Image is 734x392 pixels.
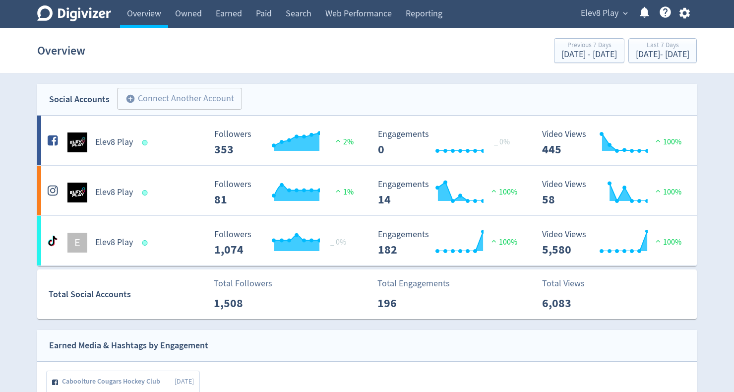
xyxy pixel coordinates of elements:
h1: Overview [37,35,85,66]
span: Elev8 Play [581,5,618,21]
div: E [67,233,87,253]
svg: Followers --- [209,230,358,256]
button: Last 7 Days[DATE]- [DATE] [628,38,697,63]
span: 100% [489,187,517,197]
a: Elev8 Play undefinedElev8 Play Followers --- Followers 81 1% Engagements 14 Engagements 14 100% V... [37,166,697,215]
img: positive-performance.svg [489,187,499,195]
span: _ 0% [330,237,346,247]
div: Earned Media & Hashtags by Engagement [49,338,208,353]
h5: Elev8 Play [95,136,133,148]
svg: Video Views 58 [537,180,686,206]
div: Previous 7 Days [561,42,617,50]
h5: Elev8 Play [95,187,133,198]
img: Elev8 Play undefined [67,132,87,152]
span: Caboolture Cougars Hockey Club [62,377,166,387]
span: 2% [333,137,354,147]
svg: Followers --- [209,130,358,156]
div: Total Social Accounts [49,287,207,302]
span: 100% [489,237,517,247]
span: Data last synced: 22 Sep 2025, 2:01pm (AEST) [142,140,151,145]
button: Elev8 Play [577,5,630,21]
button: Previous 7 Days[DATE] - [DATE] [554,38,624,63]
p: 6,083 [542,294,599,312]
div: [DATE] - [DATE] [636,50,689,59]
span: 100% [653,137,681,147]
svg: Engagements 14 [373,180,522,206]
span: 100% [653,187,681,197]
svg: Video Views 5,580 [537,230,686,256]
img: positive-performance.svg [333,137,343,144]
img: positive-performance.svg [333,187,343,195]
span: add_circle [125,94,135,104]
p: 196 [377,294,434,312]
p: Total Followers [214,277,272,290]
p: Total Views [542,277,599,290]
span: _ 0% [494,137,510,147]
svg: Engagements 0 [373,130,522,156]
p: Total Engagements [377,277,450,290]
p: 1,508 [214,294,271,312]
span: 100% [653,237,681,247]
h5: Elev8 Play [95,237,133,249]
button: Connect Another Account [117,88,242,110]
span: 1% [333,187,354,197]
a: Elev8 Play undefinedElev8 Play Followers --- Followers 353 2% Engagements 0 Engagements 0 _ 0% Vi... [37,116,697,165]
span: expand_more [621,9,630,18]
svg: Video Views 445 [537,130,686,156]
svg: Followers --- [209,180,358,206]
img: positive-performance.svg [489,237,499,245]
span: Data last synced: 22 Sep 2025, 2:01pm (AEST) [142,190,151,196]
div: Social Accounts [49,92,110,107]
img: positive-performance.svg [653,187,663,195]
a: EElev8 Play Followers --- _ 0% Followers 1,074 Engagements 182 Engagements 182 100% Video Views 5... [37,216,697,265]
div: [DATE] - [DATE] [561,50,617,59]
svg: Engagements 182 [373,230,522,256]
span: [DATE] [175,377,194,387]
div: Last 7 Days [636,42,689,50]
span: Data last synced: 22 Sep 2025, 5:02am (AEST) [142,240,151,246]
img: Elev8 Play undefined [67,183,87,202]
img: positive-performance.svg [653,237,663,245]
img: positive-performance.svg [653,137,663,144]
a: Connect Another Account [110,89,242,110]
